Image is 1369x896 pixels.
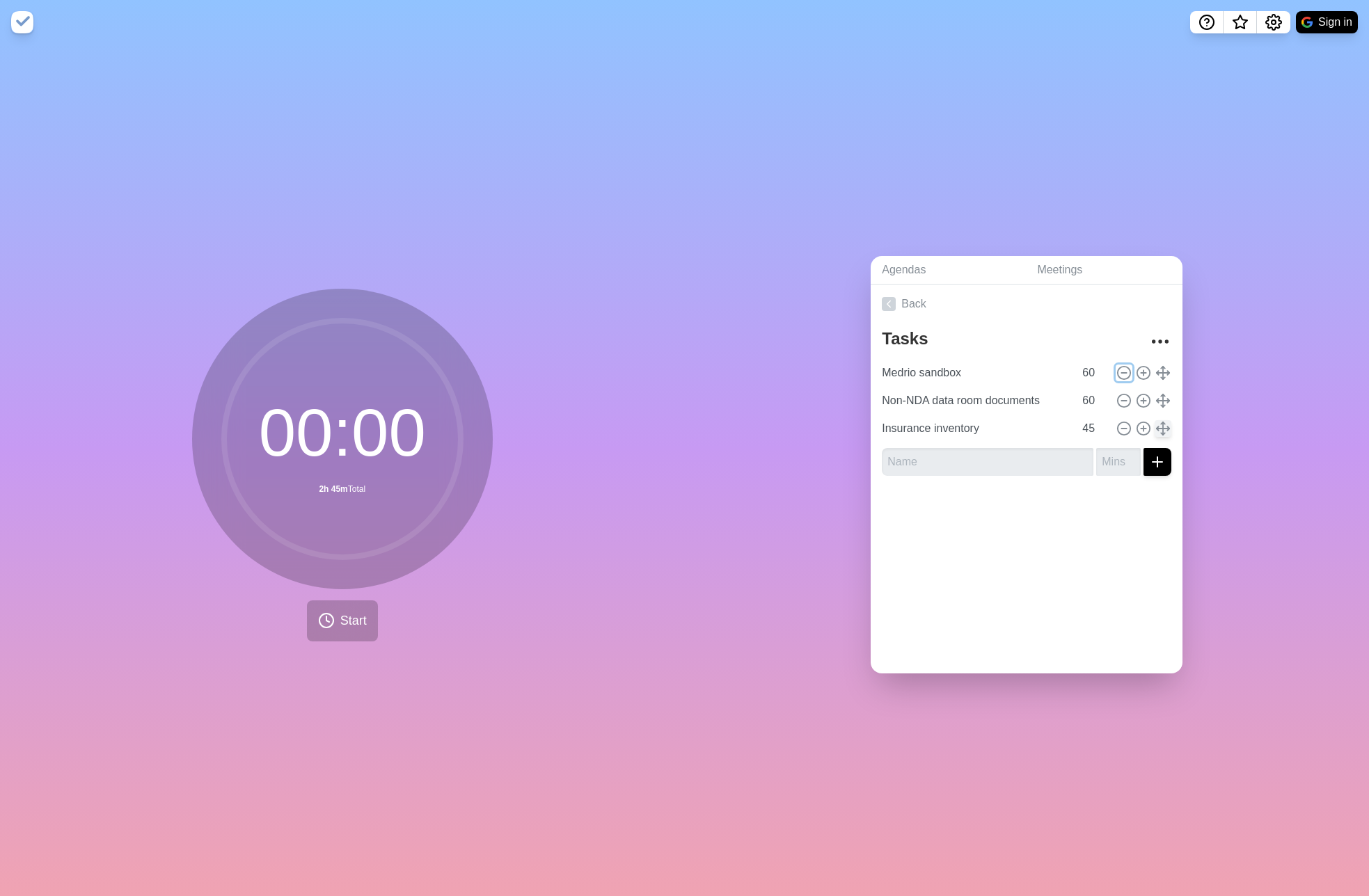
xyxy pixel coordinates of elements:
img: timeblocks logo [11,11,33,33]
button: Help [1190,11,1224,33]
span: Start [340,611,367,630]
button: Sign in [1296,11,1358,33]
a: Back [871,285,1182,323]
button: More [1146,328,1174,355]
button: Settings [1257,11,1290,33]
input: Mins [1096,448,1141,476]
img: google logo [1301,17,1313,28]
input: Name [876,415,1074,442]
input: Mins [1077,359,1110,387]
input: Name [882,448,1093,476]
a: Agendas [871,256,1026,285]
input: Name [876,387,1074,415]
input: Mins [1077,415,1110,442]
input: Mins [1077,387,1110,415]
button: What’s new [1224,11,1257,33]
input: Name [876,359,1074,387]
button: Start [307,600,378,641]
a: Meetings [1026,256,1182,285]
